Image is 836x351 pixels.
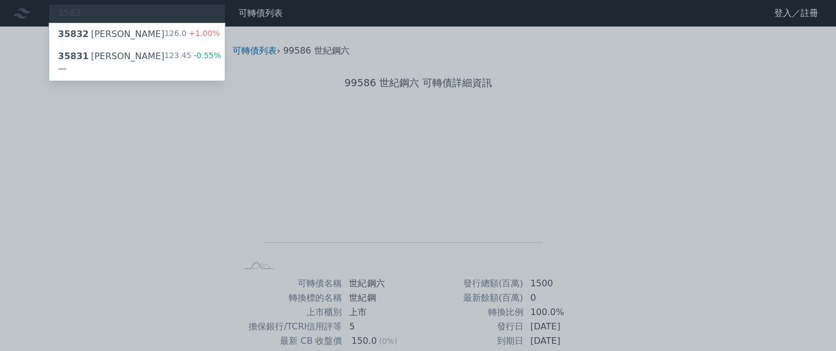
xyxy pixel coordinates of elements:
div: 123.45 [165,50,221,76]
span: 35831 [58,51,89,61]
span: -0.55% [192,51,221,60]
div: [PERSON_NAME] [58,28,165,41]
div: 聊天小工具 [781,298,836,351]
a: 35831[PERSON_NAME]一 123.45-0.55% [49,45,225,81]
iframe: Chat Widget [781,298,836,351]
span: +1.00% [187,29,220,38]
div: 126.0 [165,28,220,41]
span: 35832 [58,29,89,39]
a: 35832[PERSON_NAME] 126.0+1.00% [49,23,225,45]
div: [PERSON_NAME]一 [58,50,165,76]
